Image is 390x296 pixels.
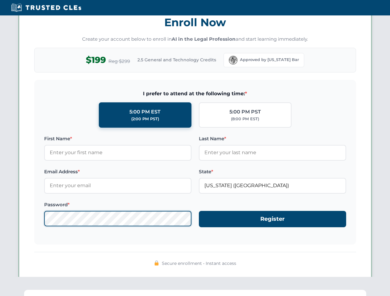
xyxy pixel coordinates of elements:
[231,116,259,122] div: (8:00 PM EST)
[86,53,106,67] span: $199
[240,57,299,63] span: Approved by [US_STATE] Bar
[172,36,236,42] strong: AI in the Legal Profession
[129,108,161,116] div: 5:00 PM EST
[34,36,356,43] p: Create your account below to enroll in and start learning immediately.
[162,260,236,267] span: Secure enrollment • Instant access
[199,135,346,142] label: Last Name
[137,56,216,63] span: 2.5 General and Technology Credits
[9,3,83,12] img: Trusted CLEs
[44,168,191,175] label: Email Address
[199,178,346,193] input: Florida (FL)
[199,145,346,160] input: Enter your last name
[44,145,191,160] input: Enter your first name
[199,168,346,175] label: State
[154,261,159,265] img: 🔒
[108,58,130,65] span: Reg $299
[34,13,356,32] h3: Enroll Now
[229,56,237,64] img: Florida Bar
[44,90,346,98] span: I prefer to attend at the following time:
[44,178,191,193] input: Enter your email
[44,135,191,142] label: First Name
[44,201,191,208] label: Password
[229,108,261,116] div: 5:00 PM PST
[131,116,159,122] div: (2:00 PM PST)
[199,211,346,227] button: Register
